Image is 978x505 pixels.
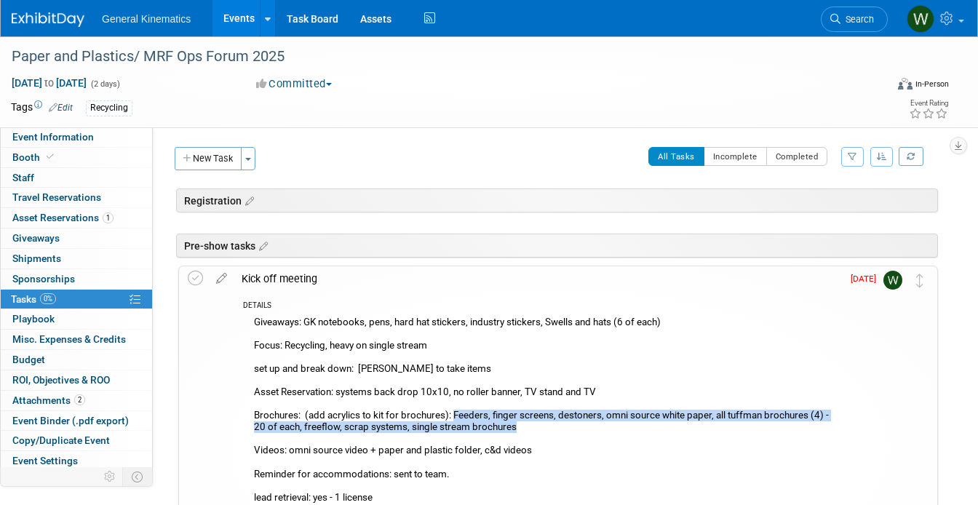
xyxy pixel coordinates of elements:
i: Booth reservation complete [47,153,54,161]
td: Tags [11,100,73,116]
span: Staff [12,172,34,183]
a: Booth [1,148,152,167]
a: Staff [1,168,152,188]
span: Copy/Duplicate Event [12,434,110,446]
div: Kick off meeting [234,266,842,291]
span: Booth [12,151,57,163]
span: Event Binder (.pdf export) [12,415,129,426]
div: In-Person [915,79,949,90]
span: Giveaways [12,232,60,244]
a: Copy/Duplicate Event [1,431,152,450]
span: 1 [103,212,114,223]
span: Playbook [12,313,55,325]
button: Completed [766,147,828,166]
span: (2 days) [90,79,120,89]
a: Sponsorships [1,269,152,289]
a: Refresh [899,147,923,166]
span: Event Settings [12,455,78,466]
span: 2 [74,394,85,405]
div: Paper and Plastics/ MRF Ops Forum 2025 [7,44,869,70]
span: Asset Reservations [12,212,114,223]
div: Pre-show tasks [176,234,938,258]
button: New Task [175,147,242,170]
button: Committed [251,76,338,92]
span: Search [840,14,874,25]
a: Event Binder (.pdf export) [1,411,152,431]
img: ExhibitDay [12,12,84,27]
a: Search [821,7,888,32]
div: Event Format [811,76,949,98]
span: Sponsorships [12,273,75,285]
a: Attachments2 [1,391,152,410]
button: All Tasks [648,147,704,166]
a: Event Settings [1,451,152,471]
button: Incomplete [704,147,767,166]
a: ROI, Objectives & ROO [1,370,152,390]
a: Edit sections [255,238,268,252]
div: Event Rating [909,100,948,107]
span: Budget [12,354,45,365]
div: DETAILS [243,301,842,313]
a: Playbook [1,309,152,329]
span: Event Information [12,131,94,143]
a: Giveaways [1,228,152,248]
i: Move task [916,274,923,287]
a: edit [209,272,234,285]
a: Tasks0% [1,290,152,309]
a: Edit sections [242,193,254,207]
a: Event Information [1,127,152,147]
a: Edit [49,103,73,113]
span: Misc. Expenses & Credits [12,333,126,345]
span: General Kinematics [102,13,191,25]
a: Asset Reservations1 [1,208,152,228]
span: ROI, Objectives & ROO [12,374,110,386]
td: Toggle Event Tabs [123,467,153,486]
span: Attachments [12,394,85,406]
div: Recycling [86,100,132,116]
a: Travel Reservations [1,188,152,207]
span: Travel Reservations [12,191,101,203]
img: Whitney Swanson [883,271,902,290]
span: Shipments [12,252,61,264]
img: Whitney Swanson [907,5,934,33]
img: Format-Inperson.png [898,78,913,90]
td: Personalize Event Tab Strip [98,467,123,486]
span: to [42,77,56,89]
a: Misc. Expenses & Credits [1,330,152,349]
div: Registration [176,188,938,212]
span: 0% [40,293,56,304]
span: Tasks [11,293,56,305]
span: [DATE] [DATE] [11,76,87,90]
span: [DATE] [851,274,883,284]
a: Shipments [1,249,152,269]
a: Budget [1,350,152,370]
